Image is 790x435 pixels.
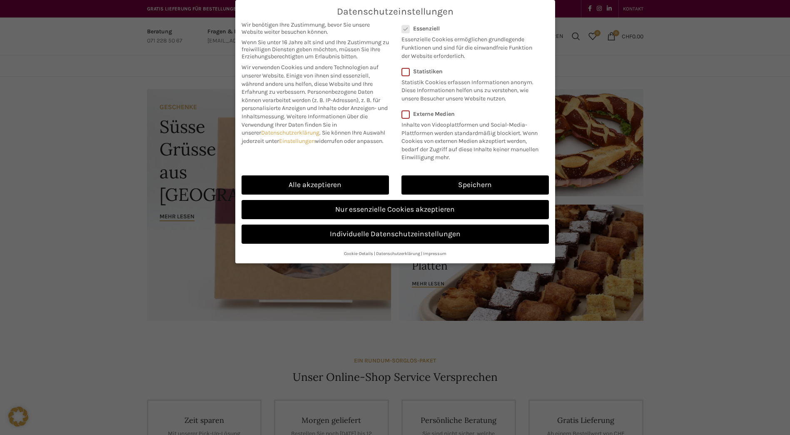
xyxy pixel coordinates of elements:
span: Datenschutzeinstellungen [337,6,454,17]
p: Essenzielle Cookies ermöglichen grundlegende Funktionen und sind für die einwandfreie Funktion de... [401,32,538,60]
a: Impressum [423,251,446,256]
p: Inhalte von Videoplattformen und Social-Media-Plattformen werden standardmäßig blockiert. Wenn Co... [401,117,543,162]
a: Individuelle Datenschutzeinstellungen [242,225,549,244]
a: Speichern [401,175,549,195]
a: Datenschutzerklärung [261,129,319,136]
span: Wir benötigen Ihre Zustimmung, bevor Sie unsere Website weiter besuchen können. [242,21,389,35]
label: Essenziell [401,25,538,32]
a: Nur essenzielle Cookies akzeptieren [242,200,549,219]
span: Weitere Informationen über die Verwendung Ihrer Daten finden Sie in unserer . [242,113,368,136]
span: Wir verwenden Cookies und andere Technologien auf unserer Website. Einige von ihnen sind essenzie... [242,64,379,95]
a: Einstellungen [279,137,315,145]
p: Statistik Cookies erfassen Informationen anonym. Diese Informationen helfen uns zu verstehen, wie... [401,75,538,103]
span: Sie können Ihre Auswahl jederzeit unter widerrufen oder anpassen. [242,129,385,145]
a: Cookie-Details [344,251,373,256]
a: Datenschutzerklärung [376,251,420,256]
span: Personenbezogene Daten können verarbeitet werden (z. B. IP-Adressen), z. B. für personalisierte A... [242,88,388,120]
label: Externe Medien [401,110,543,117]
a: Alle akzeptieren [242,175,389,195]
label: Statistiken [401,68,538,75]
span: Wenn Sie unter 16 Jahre alt sind und Ihre Zustimmung zu freiwilligen Diensten geben möchten, müss... [242,39,389,60]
